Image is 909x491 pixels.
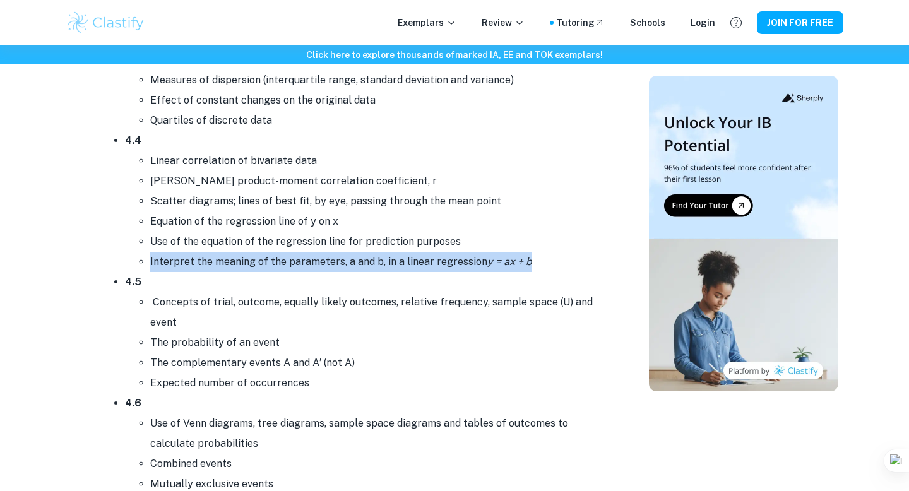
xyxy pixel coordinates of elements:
[125,134,141,146] strong: 4.4
[125,397,141,409] strong: 4.6
[150,90,605,110] li: Effect of constant changes on the original data
[757,11,843,34] button: JOIN FOR FREE
[150,252,605,272] li: Interpret the meaning of the parameters, a and b, in a linear regression
[150,353,605,373] li: The complementary events A and A′ (not A)
[649,76,838,391] img: Thumbnail
[150,454,605,474] li: Combined events
[150,70,605,90] li: Measures of dispersion (interquartile range, standard deviation and variance)
[725,12,747,33] button: Help and Feedback
[150,333,605,353] li: The probability of an event
[150,373,605,393] li: Expected number of occurrences
[398,16,456,30] p: Exemplars
[150,211,605,232] li: Equation of the regression line of y on x
[150,232,605,252] li: Use of the equation of the regression line for prediction purposes
[556,16,605,30] a: Tutoring
[150,171,605,191] li: [PERSON_NAME] product-moment correlation coefficient, r
[691,16,715,30] a: Login
[150,110,605,131] li: Quartiles of discrete data
[150,413,605,454] li: Use of Venn diagrams, tree diagrams, sample space diagrams and tables of outcomes to calculate pr...
[482,16,525,30] p: Review
[150,191,605,211] li: Scatter diagrams; lines of best fit, by eye, passing through the mean point
[150,292,605,333] li: Concepts of trial, outcome, equally likely outcomes, relative frequency, sample space (U) and event
[487,256,532,268] i: y = ax + b
[150,151,605,171] li: Linear correlation of bivariate data
[3,48,906,62] h6: Click here to explore thousands of marked IA, EE and TOK exemplars !
[66,10,146,35] img: Clastify logo
[125,276,141,288] strong: 4.5
[630,16,665,30] a: Schools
